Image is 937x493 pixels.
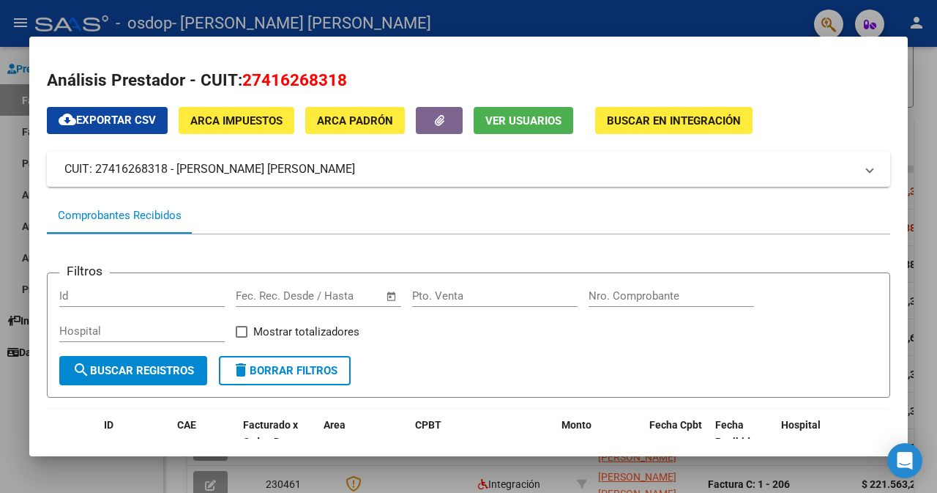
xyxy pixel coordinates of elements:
[177,419,196,431] span: CAE
[253,323,359,341] span: Mostrar totalizadores
[643,409,709,474] datatable-header-cell: Fecha Cpbt
[104,419,113,431] span: ID
[324,419,346,431] span: Area
[409,409,556,474] datatable-header-cell: CPBT
[98,409,171,474] datatable-header-cell: ID
[305,107,405,134] button: ARCA Padrón
[781,419,821,431] span: Hospital
[485,114,561,127] span: Ver Usuarios
[58,207,182,224] div: Comprobantes Recibidos
[232,364,337,377] span: Borrar Filtros
[190,114,283,127] span: ARCA Impuestos
[232,361,250,379] mat-icon: delete
[59,262,110,281] h3: Filtros
[296,289,367,303] input: End date
[72,361,90,379] mat-icon: search
[236,289,283,303] input: Start date
[474,107,573,134] button: Ver Usuarios
[384,288,400,305] button: Open calendar
[887,443,922,478] div: Open Intercom Messenger
[649,419,702,431] span: Fecha Cpbt
[59,356,207,385] button: Buscar Registros
[59,114,156,127] span: Exportar CSV
[595,107,753,134] button: Buscar en Integración
[242,70,347,89] span: 27416268318
[243,419,298,448] span: Facturado x Orden De
[415,419,441,431] span: CPBT
[318,409,409,474] datatable-header-cell: Area
[47,152,890,187] mat-expansion-panel-header: CUIT: 27416268318 - [PERSON_NAME] [PERSON_NAME]
[59,111,76,128] mat-icon: cloud_download
[171,409,237,474] datatable-header-cell: CAE
[607,114,741,127] span: Buscar en Integración
[556,409,643,474] datatable-header-cell: Monto
[775,409,885,474] datatable-header-cell: Hospital
[317,114,393,127] span: ARCA Padrón
[47,107,168,134] button: Exportar CSV
[709,409,775,474] datatable-header-cell: Fecha Recibido
[219,356,351,385] button: Borrar Filtros
[561,419,591,431] span: Monto
[72,364,194,377] span: Buscar Registros
[237,409,318,474] datatable-header-cell: Facturado x Orden De
[179,107,294,134] button: ARCA Impuestos
[47,68,890,93] h2: Análisis Prestador - CUIT:
[715,419,756,448] span: Fecha Recibido
[64,160,855,178] mat-panel-title: CUIT: 27416268318 - [PERSON_NAME] [PERSON_NAME]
